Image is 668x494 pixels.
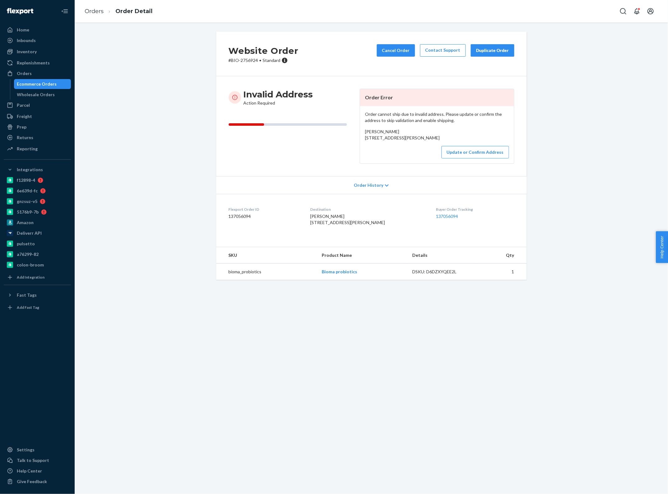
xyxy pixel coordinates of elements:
a: pulsetto [4,239,71,249]
span: • [259,58,262,63]
div: Wholesale Orders [17,92,55,98]
td: 1 [476,263,527,280]
th: Details [407,247,476,264]
button: Open account menu [644,5,657,17]
img: Flexport logo [7,8,33,14]
div: Talk to Support [17,457,49,463]
div: Inventory [17,49,37,55]
dt: Flexport Order ID [229,207,301,212]
a: Orders [85,8,104,15]
div: Prep [17,124,26,130]
a: f12898-4 [4,175,71,185]
span: Standard [263,58,281,63]
button: Open Search Box [617,5,629,17]
div: Home [17,27,29,33]
p: Order cannot ship due to invalid address. Please update or confirm the address to skip validation... [365,111,509,124]
div: DSKU: D6DZXYQEE2L [412,269,471,275]
button: Integrations [4,165,71,175]
a: Returns [4,133,71,143]
div: Action Required [244,89,313,106]
div: a76299-82 [17,251,39,257]
div: Reporting [17,146,38,152]
a: 6e639d-fc [4,186,71,196]
button: Cancel Order [377,44,415,57]
header: Order Error [360,89,514,106]
div: Settings [17,447,35,453]
div: Ecommerce Orders [17,81,57,87]
a: Contact Support [420,44,466,57]
dt: Destination [310,207,426,212]
span: [PERSON_NAME] [STREET_ADDRESS][PERSON_NAME] [310,214,385,225]
th: Product Name [317,247,407,264]
a: Add Integration [4,272,71,282]
div: Replenishments [17,60,50,66]
a: Orders [4,68,71,78]
th: SKU [216,247,317,264]
a: a76299-82 [4,249,71,259]
p: # BIO-2756924 [229,57,298,64]
div: Duplicate Order [476,47,509,54]
a: 137056094 [436,214,458,219]
a: Inbounds [4,35,71,45]
a: Replenishments [4,58,71,68]
a: gnzsuz-v5 [4,196,71,206]
div: Fast Tags [17,292,37,298]
a: Home [4,25,71,35]
ol: breadcrumbs [80,2,157,21]
a: Inventory [4,47,71,57]
div: Give Feedback [17,478,47,485]
th: Qty [476,247,527,264]
div: Freight [17,113,32,120]
a: Add Fast Tag [4,303,71,313]
h3: Invalid Address [244,89,313,100]
dt: Buyer Order Tracking [436,207,514,212]
div: Add Integration [17,275,44,280]
td: bioma_probiotics [216,263,317,280]
div: Add Fast Tag [17,305,39,310]
div: Orders [17,70,32,77]
div: Deliverr API [17,230,42,236]
div: 5176b9-7b [17,209,39,215]
div: colon-broom [17,262,44,268]
button: Update or Confirm Address [441,146,509,158]
a: Amazon [4,218,71,228]
div: Help Center [17,468,42,474]
button: Open notifications [631,5,643,17]
div: Inbounds [17,37,36,44]
span: Order History [354,182,383,188]
div: f12898-4 [17,177,35,183]
div: pulsetto [17,241,35,247]
a: Deliverr API [4,228,71,238]
a: Talk to Support [4,455,71,465]
div: Returns [17,134,33,141]
a: Prep [4,122,71,132]
a: Ecommerce Orders [14,79,71,89]
h2: Website Order [229,44,298,57]
span: [PERSON_NAME] [STREET_ADDRESS][PERSON_NAME] [365,129,440,140]
a: Settings [4,445,71,455]
dd: 137056094 [229,213,301,219]
button: Close Navigation [58,5,71,17]
a: Reporting [4,144,71,154]
a: Help Center [4,466,71,476]
a: Bioma probiotics [322,269,357,274]
a: Wholesale Orders [14,90,71,100]
button: Help Center [656,231,668,263]
a: Order Detail [115,8,152,15]
button: Give Feedback [4,477,71,487]
div: 6e639d-fc [17,188,38,194]
div: Integrations [17,167,43,173]
button: Duplicate Order [471,44,514,57]
a: 5176b9-7b [4,207,71,217]
button: Fast Tags [4,290,71,300]
a: Parcel [4,100,71,110]
div: gnzsuz-v5 [17,198,37,205]
div: Parcel [17,102,30,108]
a: Freight [4,111,71,121]
a: colon-broom [4,260,71,270]
div: Amazon [17,219,34,226]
